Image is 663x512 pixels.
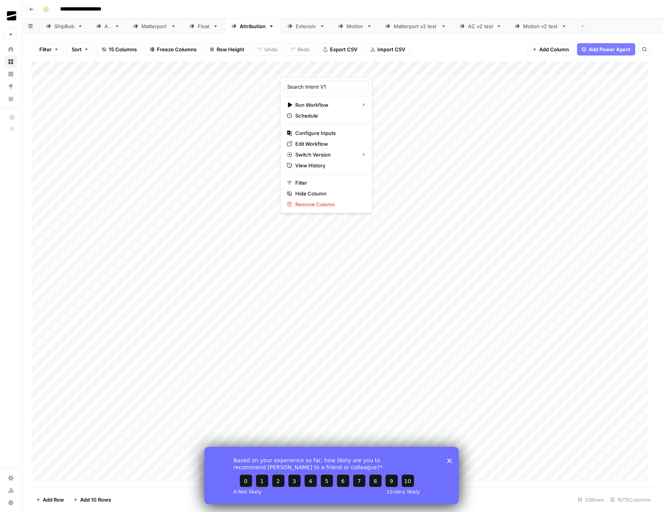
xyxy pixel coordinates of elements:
div: Attribution [240,22,266,30]
img: OGM Logo [5,9,19,23]
a: Float [183,19,225,34]
span: Filter [39,45,52,53]
div: 33 Rows [575,493,607,506]
button: Add 10 Rows [69,493,116,506]
button: Freeze Columns [145,43,202,56]
a: Extensiv [281,19,331,34]
a: Matterport [126,19,183,34]
span: Hide Column [295,190,363,197]
span: Filter [295,179,363,187]
div: AC [104,22,111,30]
button: 15 Columns [97,43,142,56]
iframe: Survey from AirOps [204,447,459,504]
button: Import CSV [365,43,410,56]
span: Switch Version [295,151,355,158]
a: Usage [5,484,17,497]
button: Add Row [31,493,69,506]
button: Workspace: OGM [5,6,17,25]
span: Remove Column [295,200,363,208]
a: AC [89,19,126,34]
a: Your Data [5,93,17,105]
a: Settings [5,472,17,484]
span: Redo [298,45,310,53]
span: Schedule [295,112,363,120]
div: Motion [347,22,363,30]
a: Motion [331,19,379,34]
span: Undo [264,45,278,53]
span: Edit Workflow [295,140,363,148]
button: Sort [67,43,94,56]
span: Sort [72,45,82,53]
span: Add Row [43,496,64,504]
a: Insights [5,68,17,80]
button: Export CSV [318,43,362,56]
div: 15/15 Columns [607,493,654,506]
a: Browse [5,56,17,68]
span: View History [295,162,363,169]
span: Configure Inputs [295,129,363,137]
a: Opportunities [5,80,17,93]
button: Filter [34,43,64,56]
button: Add Column [527,43,574,56]
div: Motion v2 test [523,22,558,30]
div: Matterport v2 test [394,22,438,30]
span: Freeze Columns [157,45,197,53]
span: 15 Columns [109,45,137,53]
div: ShipBob [54,22,74,30]
button: Help + Support [5,497,17,509]
div: Matterport [141,22,168,30]
button: Redo [286,43,315,56]
a: Attribution [225,19,281,34]
div: Extensiv [296,22,316,30]
a: Home [5,43,17,56]
span: Run Workflow [295,101,355,109]
span: Add Power Agent [589,45,631,53]
button: Row Height [205,43,249,56]
span: Add 10 Rows [80,496,111,504]
div: AC v2 test [468,22,493,30]
span: Import CSV [377,45,405,53]
div: Float [198,22,210,30]
button: Undo [252,43,283,56]
span: Row Height [217,45,244,53]
a: Matterport v2 test [379,19,453,34]
span: Add Column [539,45,569,53]
a: ShipBob [39,19,89,34]
a: AC v2 test [453,19,508,34]
span: Export CSV [330,45,357,53]
button: Add Power Agent [577,43,635,56]
a: Motion v2 test [508,19,573,34]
